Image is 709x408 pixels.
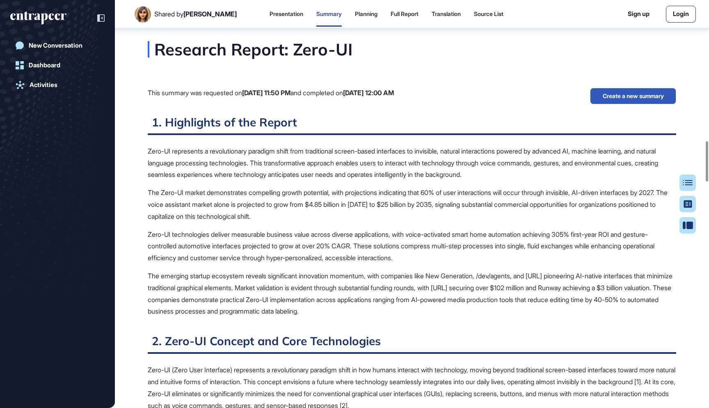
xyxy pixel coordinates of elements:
[148,115,676,135] h2: 1. Highlights of the Report
[148,334,676,354] h2: 2. Zero-UI Concept and Core Technologies
[10,11,66,25] div: entrapeer-logo
[270,11,303,18] div: Presentation
[148,41,435,57] div: Research Report: Zero-UI
[183,10,237,18] span: [PERSON_NAME]
[148,187,676,222] p: The Zero-UI market demonstrates compelling growth potential, with projections indicating that 60%...
[355,11,377,18] div: Planning
[242,89,290,97] b: [DATE] 11:50 PM
[666,6,696,23] a: Login
[30,81,57,89] div: Activities
[343,89,394,97] b: [DATE] 12:00 AM
[391,11,419,18] div: Full Report
[316,11,342,18] div: Summary
[148,229,676,264] p: Zero-UI technologies deliver measurable business value across diverse applications, with voice-ac...
[135,6,151,23] img: User Image
[29,42,82,49] div: New Conversation
[590,88,676,104] button: Create a new summary
[628,9,650,19] a: Sign up
[29,62,60,69] div: Dashboard
[474,11,503,18] div: Source List
[148,88,394,99] div: This summary was requested on and completed on
[432,11,461,18] div: Translation
[148,270,676,317] p: The emerging startup ecosystem reveals significant innovation momentum, with companies like New G...
[154,10,237,18] div: Shared by
[148,145,676,181] p: Zero-UI represents a revolutionary paradigm shift from traditional screen-based interfaces to inv...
